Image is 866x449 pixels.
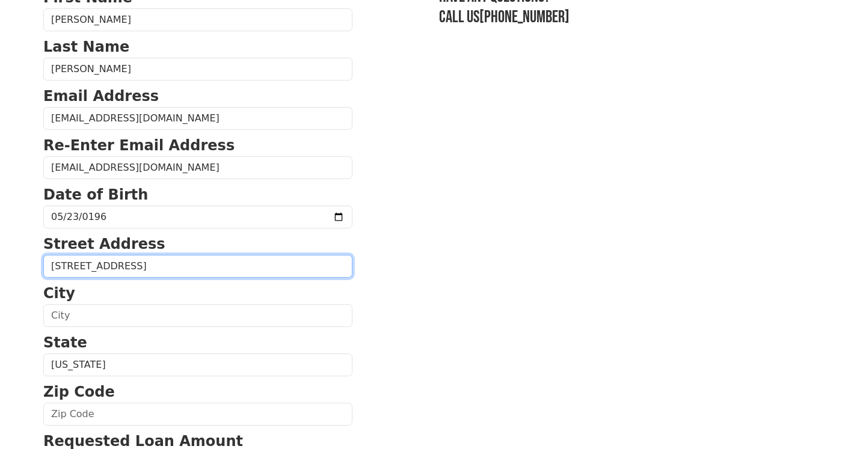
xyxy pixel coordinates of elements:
strong: Zip Code [43,383,115,400]
strong: Street Address [43,236,165,252]
input: Zip Code [43,403,352,426]
strong: Last Name [43,38,129,55]
strong: City [43,285,75,302]
h3: Call us [439,7,823,28]
input: Street Address [43,255,352,278]
strong: Email Address [43,88,159,105]
input: First Name [43,8,352,31]
input: City [43,304,352,327]
strong: Re-Enter Email Address [43,137,235,154]
strong: Date of Birth [43,186,148,203]
a: [PHONE_NUMBER] [479,7,570,27]
input: Email Address [43,107,352,130]
input: Last Name [43,58,352,81]
strong: State [43,334,87,351]
input: Re-Enter Email Address [43,156,352,179]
